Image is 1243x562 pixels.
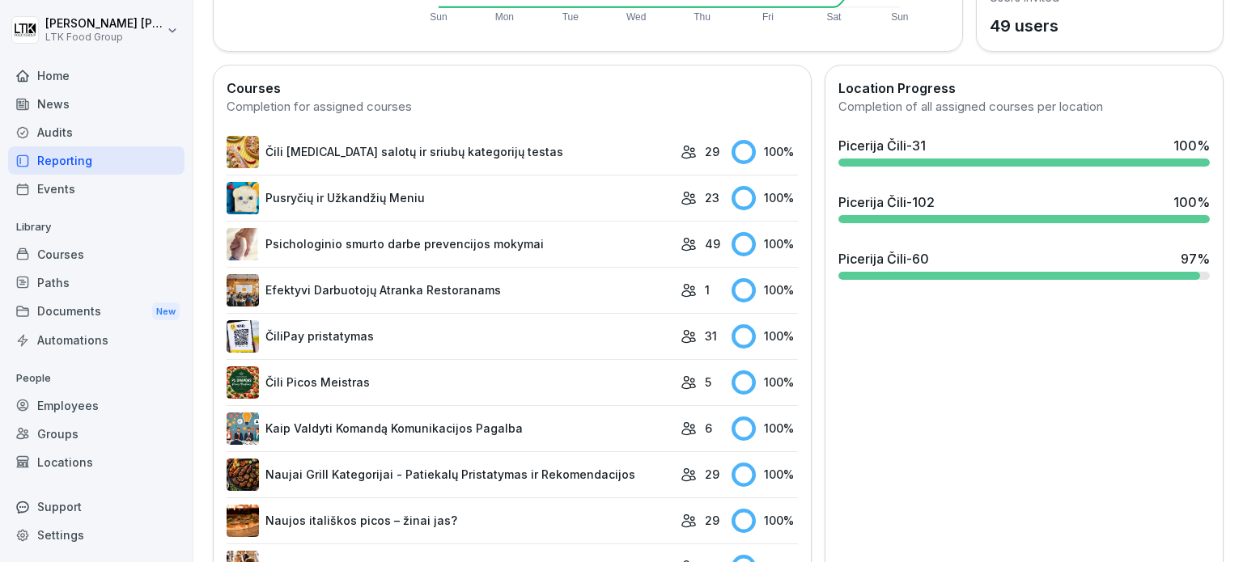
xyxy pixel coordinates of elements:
[732,140,798,164] div: 100 %
[827,11,842,23] text: Sat
[705,235,720,252] p: 49
[8,391,185,420] a: Employees
[227,505,259,537] img: j6p8nacpxa9w6vbzyquke6uf.png
[705,512,719,529] p: 29
[8,297,185,327] div: Documents
[732,324,798,349] div: 100 %
[8,297,185,327] a: DocumentsNew
[227,274,259,306] img: cj2ypqr3rpc0mzs6rxd4ezt5.png
[227,320,672,353] a: ČiliPay pristatymas
[832,129,1216,173] a: Picerija Čili-31100%
[227,320,259,353] img: pa38v36gr7q26ajnrb9myajx.png
[227,136,672,168] a: Čili [MEDICAL_DATA] salotų ir sriubų kategorijų testas
[705,189,719,206] p: 23
[152,302,180,321] div: New
[227,274,672,306] a: Efektyvi Darbuotojų Atranka Restoranams
[8,521,185,549] a: Settings
[763,11,774,23] text: Fri
[705,327,717,344] p: 31
[838,136,926,155] div: Picerija Čili-31
[990,14,1059,38] p: 49 users
[227,458,259,491] img: eoq7vpyjqa4fe4jd0211hped.png
[732,416,798,441] div: 100 %
[8,61,185,90] a: Home
[8,366,185,391] p: People
[1173,192,1210,212] div: 100 %
[732,186,798,210] div: 100 %
[838,98,1210,116] div: Completion of all assigned courses per location
[1173,136,1210,155] div: 100 %
[227,98,798,116] div: Completion for assigned courses
[832,186,1216,230] a: Picerija Čili-102100%
[1181,249,1210,268] div: 97 %
[8,118,185,146] a: Audits
[495,11,514,23] text: Mon
[8,326,185,354] a: Automations
[732,232,798,256] div: 100 %
[838,249,929,268] div: Picerija Čili-60
[8,420,185,448] a: Groups
[227,366,259,399] img: yo7qqi3zq6jvcu476py35rt8.png
[694,11,711,23] text: Thu
[45,17,163,31] p: [PERSON_NAME] [PERSON_NAME]
[838,78,1210,98] h2: Location Progress
[705,374,711,391] p: 5
[892,11,909,23] text: Sun
[227,228,672,260] a: Psichologinio smurto darbe prevencijos mokymai
[8,214,185,240] p: Library
[705,143,719,160] p: 29
[732,463,798,487] div: 100 %
[8,146,185,175] a: Reporting
[227,458,672,491] a: Naujai Grill Kategorijai - Patiekalų Pristatymas ir Rekomendacijos
[227,412,259,445] img: z618rxypiqtftz5qimyyzrxa.png
[8,175,185,203] a: Events
[227,505,672,537] a: Naujos itališkos picos – žinai jas?
[705,281,710,298] p: 1
[227,78,798,98] h2: Courses
[430,11,447,23] text: Sun
[8,448,185,476] a: Locations
[732,370,798,395] div: 100 %
[732,509,798,533] div: 100 %
[227,136,259,168] img: r6wzbpj60dgtzxj6tcfj9nqf.png
[838,192,935,212] div: Picerija Čili-102
[227,366,672,399] a: Čili Picos Meistras
[8,90,185,118] a: News
[227,182,672,214] a: Pusryčių ir Užkandžių Meniu
[562,11,579,23] text: Tue
[227,412,672,445] a: Kaip Valdyti Komandą Komunikacijos Pagalba
[732,278,798,302] div: 100 %
[227,228,259,260] img: gkstgtivdreqost45acpow74.png
[8,240,185,268] a: Courses
[626,11,646,23] text: Wed
[227,182,259,214] img: pe4agwvl0z5rluhodf6xscve.png
[705,420,712,437] p: 6
[832,243,1216,286] a: Picerija Čili-6097%
[8,268,185,297] a: Paths
[705,466,719,483] p: 29
[8,492,185,521] div: Support
[45,32,163,43] p: LTK Food Group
